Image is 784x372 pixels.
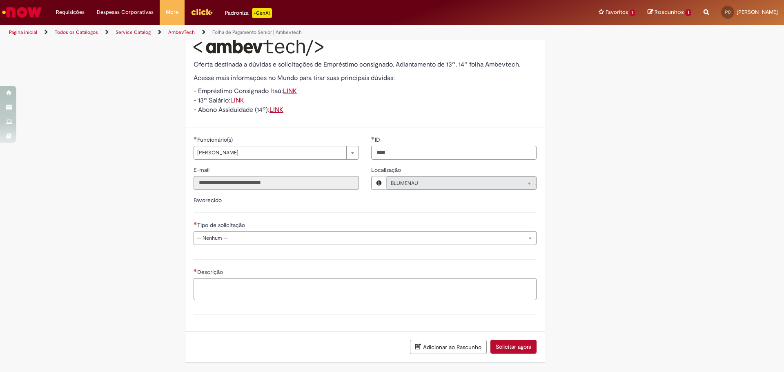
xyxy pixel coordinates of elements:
img: click_logo_yellow_360x200.png [191,6,213,18]
span: 1 [630,9,636,16]
span: - 13º Salário: [194,96,244,105]
button: Adicionar ao Rascunho [410,340,487,354]
div: Padroniza [225,8,272,18]
span: Localização [371,166,403,174]
img: ServiceNow [1,4,43,20]
span: Oferta destinada a dúvidas e solicitações de Empréstimo consignado, Adiantamento de 13º, 14º folh... [194,60,521,69]
a: Página inicial [9,29,37,36]
span: Descrição [197,268,225,276]
label: Favorecido [194,196,222,204]
span: Necessários [194,269,197,272]
span: Tipo de solicitação [197,221,247,229]
label: Somente leitura - Localização [371,166,403,174]
a: Service Catalog [116,29,151,36]
a: Folha de Pagamento Senior | Ambevtech [212,29,302,36]
input: E-mail [194,176,359,190]
a: AmbevTech [168,29,195,36]
button: Solicitar agora [490,340,537,354]
a: LINK [230,96,244,105]
a: LINK [283,87,297,95]
span: - Empréstimo Consignado Itaú: [194,87,297,95]
span: Acesse mais informações no Mundo para tirar suas principais dúvidas: [194,74,395,82]
label: Somente leitura - E-mail [194,166,211,174]
a: BLUMENAULimpar campo Localização [386,176,536,189]
span: More [166,8,178,16]
a: Rascunhos [648,9,691,16]
span: PC [725,9,731,15]
span: [PERSON_NAME] [197,146,342,159]
span: Obrigatório Preenchido [371,136,375,140]
textarea: Descrição [194,278,537,300]
span: Necessários [194,222,197,225]
span: BLUMENAU [391,177,515,190]
input: ID [371,146,537,160]
a: LINK [269,106,283,114]
button: Localização, Visualizar este registro BLUMENAU [372,176,386,189]
ul: Trilhas de página [6,25,517,40]
span: ID [375,136,382,143]
span: Favoritos [606,8,628,16]
span: [PERSON_NAME] [737,9,778,16]
span: Obrigatório Preenchido [194,136,197,140]
span: Requisições [56,8,85,16]
span: Funcionário(s) [197,136,234,143]
span: 1 [685,9,691,16]
span: - Abono Assiduidade (14º): [194,106,283,114]
span: -- Nenhum -- [197,232,520,245]
a: Todos os Catálogos [55,29,98,36]
p: +GenAi [252,8,272,18]
span: Rascunhos [655,8,684,16]
span: Despesas Corporativas [97,8,154,16]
